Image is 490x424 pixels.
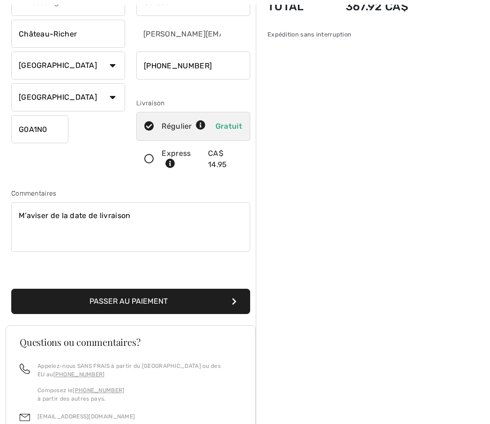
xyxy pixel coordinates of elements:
[136,51,250,80] input: Téléphone portable
[53,371,105,378] a: [PHONE_NUMBER]
[37,413,135,420] a: [EMAIL_ADDRESS][DOMAIN_NAME]
[208,148,242,170] div: CA$ 14.95
[11,189,250,198] div: Commentaires
[162,121,206,132] div: Régulier
[215,122,242,131] span: Gratuit
[11,289,250,314] button: Passer au paiement
[136,20,222,48] input: Courriel
[162,148,202,170] div: Express
[136,98,250,108] div: Livraison
[20,337,242,347] h3: Questions ou commentaires?
[37,362,242,379] p: Appelez-nous SANS FRAIS à partir du [GEOGRAPHIC_DATA] ou des EU au
[20,364,30,374] img: call
[11,20,125,48] input: Ville
[20,412,30,423] img: email
[267,30,408,39] div: Expédition sans interruption
[11,115,68,143] input: Code Postal
[37,386,242,403] p: Composez le à partir des autres pays.
[73,387,124,394] a: [PHONE_NUMBER]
